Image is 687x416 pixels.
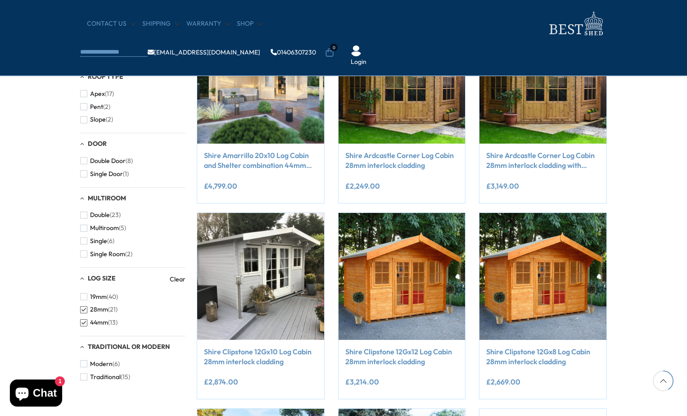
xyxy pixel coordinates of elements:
[125,250,132,258] span: (2)
[80,154,133,167] button: Double Door
[325,48,334,57] a: 0
[103,103,110,111] span: (2)
[90,293,107,301] span: 19mm
[107,293,118,301] span: (40)
[105,90,114,98] span: (17)
[110,211,121,219] span: (23)
[90,319,108,326] span: 44mm
[90,170,123,178] span: Single Door
[88,72,123,81] span: Roof Type
[119,224,126,232] span: (5)
[90,103,103,111] span: Pent
[204,378,238,385] ins: £2,874.00
[80,208,121,222] button: Double
[339,213,466,340] img: Shire Clipstone 12Gx12 Log Cabin 28mm interlock cladding - Best Shed
[123,170,129,178] span: (1)
[108,306,118,313] span: (21)
[80,167,129,181] button: Single Door
[90,373,121,381] span: Traditional
[186,19,230,28] a: Warranty
[106,116,113,123] span: (2)
[237,19,262,28] a: Shop
[90,250,125,258] span: Single Room
[197,17,324,144] img: Shire Amarrillo 20x10 Log Cabin and Shelter combination 44mm cladding - Best Shed
[80,248,132,261] button: Single Room
[80,371,130,384] button: Traditional
[351,45,362,56] img: User Icon
[80,100,110,113] button: Pent
[90,237,107,245] span: Single
[88,274,116,282] span: Log Size
[345,182,380,190] ins: £2,249.00
[113,360,120,368] span: (6)
[479,213,606,340] img: Shire Clipstone 12Gx8 Log Cabin 28mm interlock cladding - Best Shed
[90,224,119,232] span: Multiroom
[80,87,114,100] button: Apex
[121,373,130,381] span: (15)
[544,9,607,38] img: logo
[90,306,108,313] span: 28mm
[107,237,114,245] span: (6)
[80,303,118,316] button: 28mm
[142,19,180,28] a: Shipping
[80,316,118,329] button: 44mm
[486,378,520,385] ins: £2,669.00
[88,194,126,202] span: Multiroom
[90,90,105,98] span: Apex
[80,235,114,248] button: Single
[7,380,65,409] inbox-online-store-chat: Shopify online store chat
[90,116,106,123] span: Slope
[126,157,133,165] span: (8)
[170,275,185,284] a: Clear
[148,49,260,55] a: [EMAIL_ADDRESS][DOMAIN_NAME]
[88,140,107,148] span: Door
[486,150,600,171] a: Shire Ardcastle Corner Log Cabin 28mm interlock cladding with assembly included
[87,19,136,28] a: CONTACT US
[204,347,317,367] a: Shire Clipstone 12Gx10 Log Cabin 28mm interlock cladding
[486,182,519,190] ins: £3,149.00
[204,182,237,190] ins: £4,799.00
[345,150,459,171] a: Shire Ardcastle Corner Log Cabin 28mm interlock cladding
[108,319,118,326] span: (13)
[80,357,120,371] button: Modern
[80,222,126,235] button: Multiroom
[486,347,600,367] a: Shire Clipstone 12Gx8 Log Cabin 28mm interlock cladding
[90,157,126,165] span: Double Door
[80,113,113,126] button: Slope
[204,150,317,171] a: Shire Amarrillo 20x10 Log Cabin and Shelter combination 44mm cladding
[88,343,170,351] span: Traditional or Modern
[90,360,113,368] span: Modern
[351,58,366,67] a: Login
[271,49,316,55] a: 01406307230
[80,290,118,303] button: 19mm
[90,211,110,219] span: Double
[345,378,379,385] ins: £3,214.00
[197,213,324,340] img: Shire Clipstone 12Gx10 Log Cabin 28mm interlock cladding - Best Shed
[330,44,338,51] span: 0
[345,347,459,367] a: Shire Clipstone 12Gx12 Log Cabin 28mm interlock cladding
